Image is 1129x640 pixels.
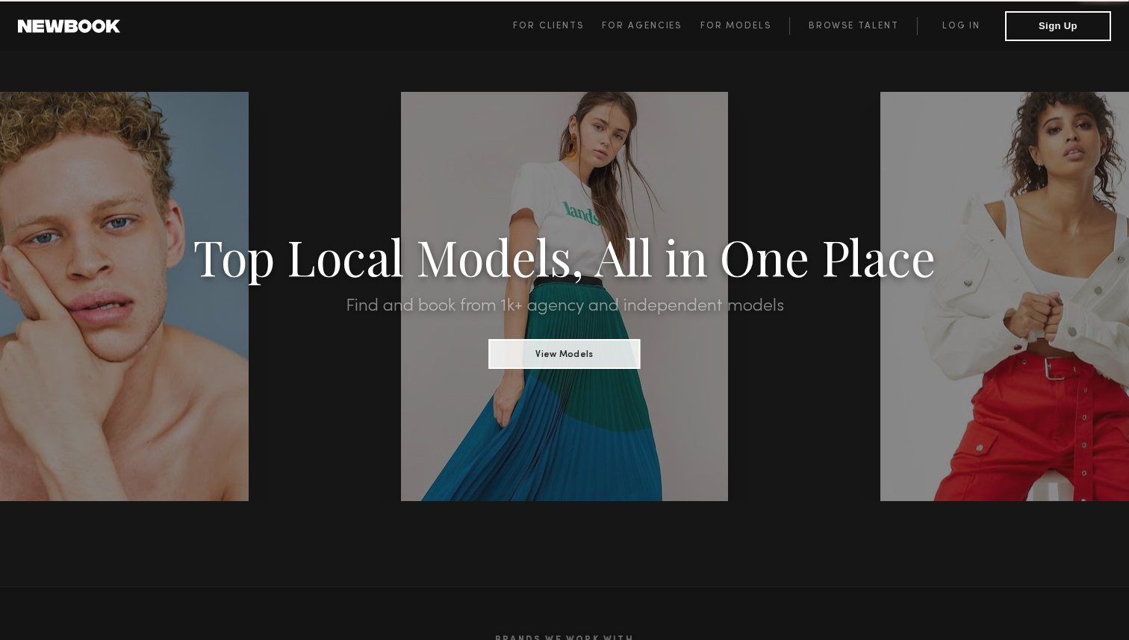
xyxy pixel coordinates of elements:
a: For Clients [513,17,602,35]
button: View Models [489,339,641,369]
span: For Agencies [602,22,682,31]
button: Sign Up [1005,11,1111,41]
a: Log in [917,17,1005,35]
a: Browse Talent [789,17,917,35]
a: For Agencies [602,17,700,35]
h2: Find and book from 1k+ agency and independent models [84,297,1044,315]
a: View Models [489,344,641,361]
span: For Clients [513,22,584,31]
a: For Models [700,17,790,35]
span: For Models [700,22,771,31]
h1: Top Local Models, All in One Place [84,233,1044,279]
